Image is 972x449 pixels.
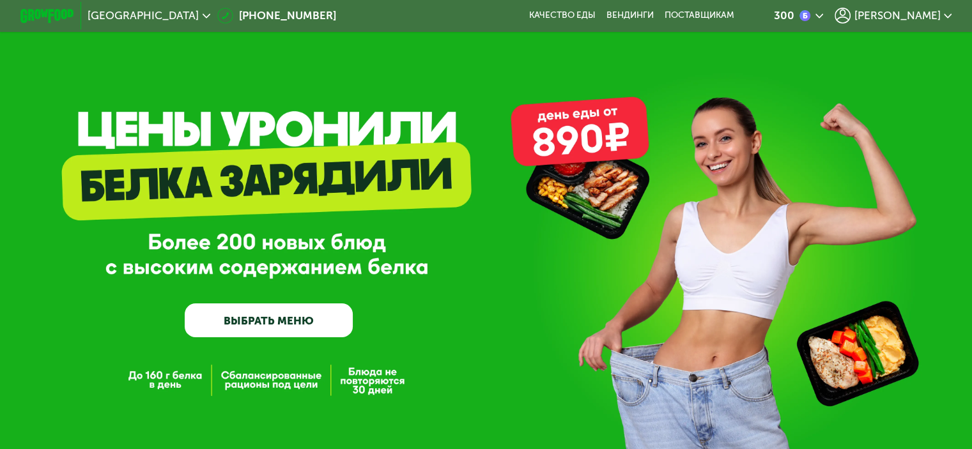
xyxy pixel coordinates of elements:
a: Вендинги [606,10,654,21]
div: 300 [773,10,794,21]
a: ВЫБРАТЬ МЕНЮ [185,303,353,337]
div: поставщикам [665,10,734,21]
span: [GEOGRAPHIC_DATA] [88,10,199,21]
span: [PERSON_NAME] [854,10,940,21]
a: [PHONE_NUMBER] [217,8,336,24]
a: Качество еды [529,10,596,21]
